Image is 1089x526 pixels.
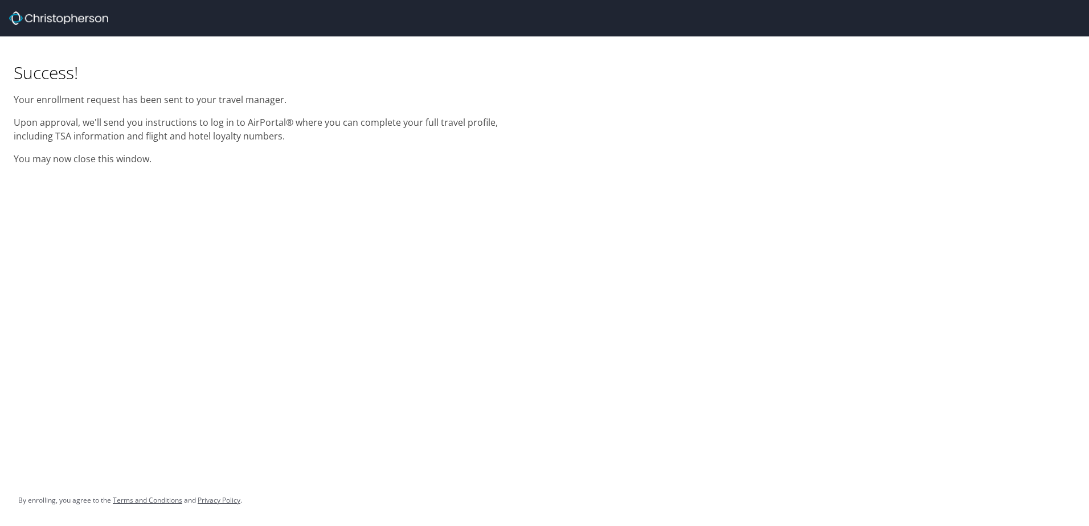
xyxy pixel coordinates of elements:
[198,495,240,505] a: Privacy Policy
[14,116,531,143] p: Upon approval, we'll send you instructions to log in to AirPortal® where you can complete your fu...
[9,11,108,25] img: cbt logo
[14,61,531,84] h1: Success!
[113,495,182,505] a: Terms and Conditions
[14,93,531,106] p: Your enrollment request has been sent to your travel manager.
[18,486,242,515] div: By enrolling, you agree to the and .
[14,152,531,166] p: You may now close this window.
